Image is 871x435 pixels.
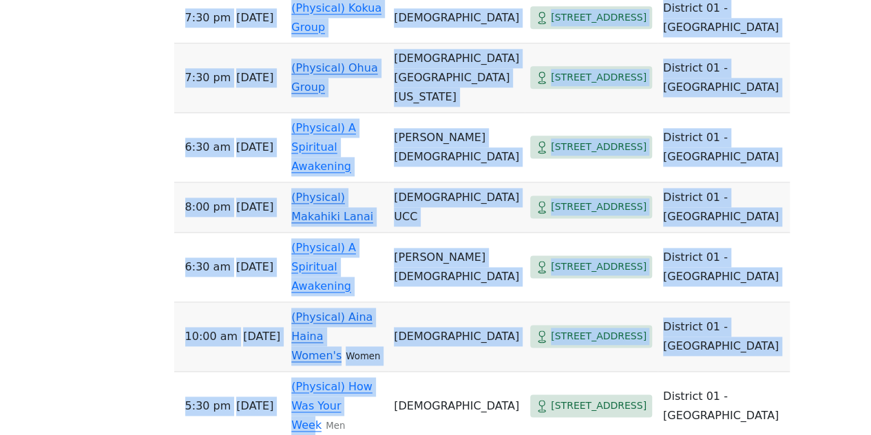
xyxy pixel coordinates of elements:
span: [DATE] [236,396,273,416]
span: [STREET_ADDRESS] [551,9,647,26]
a: (Physical) How Was Your Week [291,380,372,432]
td: [PERSON_NAME][DEMOGRAPHIC_DATA] [388,233,525,302]
span: [DATE] [243,327,280,346]
span: 10:00 AM [185,327,238,346]
a: (Physical) A Spiritual Awakening [291,121,356,173]
a: (Physical) Makahiki Lanai [291,191,373,223]
td: [DEMOGRAPHIC_DATA] [388,302,525,372]
a: (Physical) A Spiritual Awakening [291,241,356,293]
span: [STREET_ADDRESS] [551,397,647,414]
span: 7:30 PM [185,8,231,28]
small: Men [326,421,345,431]
span: [DATE] [236,8,273,28]
span: 6:30 AM [185,138,231,157]
span: [STREET_ADDRESS] [551,138,647,156]
a: (Physical) Aina Haina Women's [291,310,372,362]
span: 8:00 PM [185,198,231,217]
td: District 01 - [GEOGRAPHIC_DATA] [658,182,790,233]
span: [STREET_ADDRESS] [551,198,647,215]
span: [DATE] [236,138,273,157]
td: District 01 - [GEOGRAPHIC_DATA] [658,233,790,302]
span: 5:30 PM [185,396,231,416]
td: [PERSON_NAME][DEMOGRAPHIC_DATA] [388,113,525,182]
span: [DATE] [236,257,273,277]
span: [DATE] [236,68,273,87]
td: [DEMOGRAPHIC_DATA] UCC [388,182,525,233]
span: 7:30 PM [185,68,231,87]
a: (Physical) Kokua Group [291,1,381,34]
span: [STREET_ADDRESS] [551,328,647,345]
td: District 01 - [GEOGRAPHIC_DATA] [658,302,790,372]
small: Women [346,351,380,361]
a: (Physical) Ohua Group [291,61,377,94]
td: District 01 - [GEOGRAPHIC_DATA] [658,43,790,113]
span: [STREET_ADDRESS] [551,258,647,275]
td: District 01 - [GEOGRAPHIC_DATA] [658,113,790,182]
span: [STREET_ADDRESS] [551,69,647,86]
td: [DEMOGRAPHIC_DATA][GEOGRAPHIC_DATA][US_STATE] [388,43,525,113]
span: 6:30 AM [185,257,231,277]
span: [DATE] [236,198,273,217]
